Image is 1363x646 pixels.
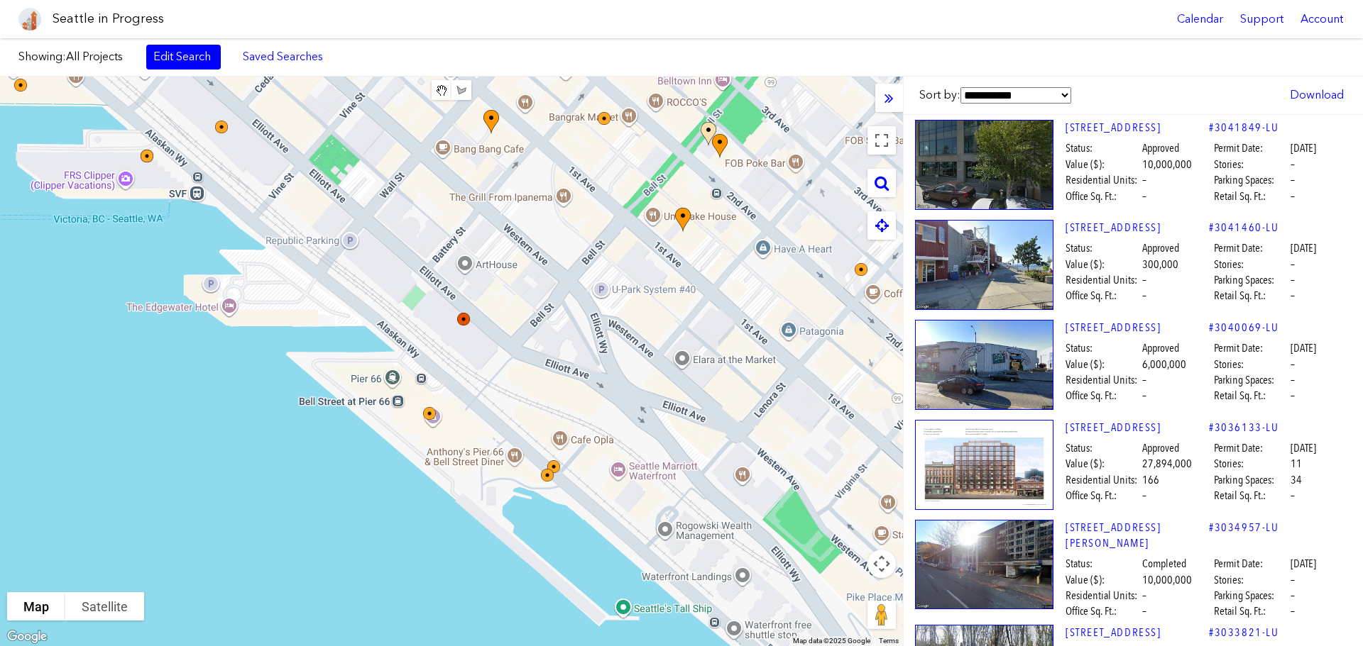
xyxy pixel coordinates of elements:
button: Draw a shape [451,80,471,100]
span: Residential Units: [1066,472,1140,488]
span: Status: [1066,340,1140,356]
span: 34 [1291,472,1302,488]
span: 10,000,000 [1142,157,1192,172]
a: #3033821-LU [1209,625,1279,640]
span: – [1142,372,1146,388]
span: Parking Spaces: [1214,472,1288,488]
img: 2200R_ALASKAN_WAY_SEATTLE.jpg [915,120,1053,210]
a: [STREET_ADDRESS] [1066,120,1209,135]
span: – [1291,257,1295,272]
span: – [1291,272,1295,288]
span: Residential Units: [1066,272,1140,288]
span: Stories: [1214,572,1288,588]
button: Map camera controls [867,550,896,578]
button: Toggle fullscreen view [867,126,896,155]
span: – [1142,488,1146,503]
a: [STREET_ADDRESS] [1066,420,1209,435]
span: Office Sq. Ft.: [1066,388,1140,403]
a: Edit Search [146,45,221,69]
span: Value ($): [1066,257,1140,272]
span: Approved [1142,440,1179,456]
span: – [1291,288,1295,303]
span: [DATE] [1291,440,1316,456]
button: Show satellite imagery [65,592,144,620]
span: Stories: [1214,357,1288,372]
span: Permit Date: [1214,340,1288,356]
span: – [1142,272,1146,288]
span: – [1142,588,1146,603]
span: Status: [1066,240,1140,256]
span: All Projects [66,50,123,63]
img: 2801_ALASKAN_WAY_SEATTLE.jpg [915,220,1053,310]
select: Sort by: [960,87,1071,104]
span: 10,000,000 [1142,572,1192,588]
h1: Seattle in Progress [53,10,164,28]
a: [STREET_ADDRESS] [1066,220,1209,235]
span: Status: [1066,440,1140,456]
span: Permit Date: [1214,440,1288,456]
span: Office Sq. Ft.: [1066,603,1140,619]
span: – [1142,388,1146,403]
a: Saved Searches [235,45,331,69]
span: Office Sq. Ft.: [1066,288,1140,303]
span: – [1291,388,1295,403]
span: – [1291,157,1295,172]
span: Value ($): [1066,456,1140,472]
img: 2201R_ALASKAN_WAY_SEATTLE.jpg [915,320,1053,410]
span: Office Sq. Ft.: [1066,189,1140,204]
span: Residential Units: [1066,172,1140,188]
span: Status: [1066,556,1140,572]
span: Completed [1142,556,1186,572]
span: – [1142,603,1146,619]
span: Residential Units: [1066,588,1140,603]
span: 300,000 [1142,257,1178,272]
a: Download [1283,83,1351,107]
img: favicon-96x96.png [18,8,41,30]
span: Value ($): [1066,572,1140,588]
a: #3041849-LU [1209,120,1279,135]
span: – [1142,288,1146,303]
a: #3041460-LU [1209,220,1279,235]
label: Sort by: [919,87,1071,104]
a: [STREET_ADDRESS] [1066,625,1209,640]
span: 11 [1291,456,1302,472]
span: – [1291,488,1295,503]
span: Retail Sq. Ft.: [1214,603,1288,619]
span: Value ($): [1066,357,1140,372]
span: Permit Date: [1214,240,1288,256]
span: – [1291,189,1295,204]
button: Drag Pegman onto the map to open Street View [867,601,896,629]
span: – [1291,588,1295,603]
img: 6.jpg [915,420,1053,510]
span: Approved [1142,240,1179,256]
span: Retail Sq. Ft.: [1214,388,1288,403]
span: – [1142,172,1146,188]
a: #3040069-LU [1209,320,1279,335]
span: Parking Spaces: [1214,272,1288,288]
img: 2323_ELLIOTT_AVE_SEATTLE.jpg [915,520,1053,610]
span: – [1291,372,1295,388]
span: Residential Units: [1066,372,1140,388]
a: Terms [879,637,899,645]
img: Google [4,628,50,646]
span: Retail Sq. Ft.: [1214,189,1288,204]
span: [DATE] [1291,240,1316,256]
button: Show street map [7,592,65,620]
span: – [1291,357,1295,372]
a: Open this area in Google Maps (opens a new window) [4,628,50,646]
span: 27,894,000 [1142,456,1192,472]
span: 6,000,000 [1142,357,1186,372]
span: Parking Spaces: [1214,372,1288,388]
label: Showing: [18,49,132,65]
span: Parking Spaces: [1214,588,1288,603]
span: – [1291,172,1295,188]
span: Stories: [1214,157,1288,172]
span: 166 [1142,472,1159,488]
span: Map data ©2025 Google [793,637,870,645]
span: Retail Sq. Ft.: [1214,288,1288,303]
span: Permit Date: [1214,140,1288,156]
span: Approved [1142,140,1179,156]
a: [STREET_ADDRESS] [1066,320,1209,335]
span: [DATE] [1291,340,1316,356]
span: Retail Sq. Ft.: [1214,488,1288,503]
